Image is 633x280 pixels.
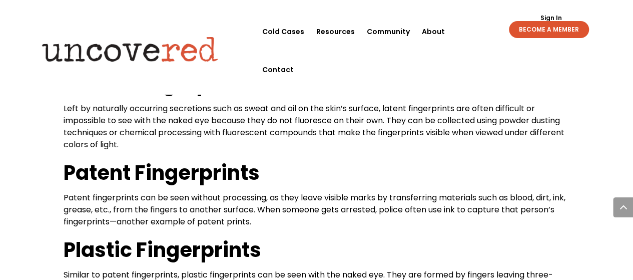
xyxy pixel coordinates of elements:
b: Patent Fingerprints [64,159,260,187]
b: Plastic Fingerprints [64,236,261,264]
a: Sign In [534,15,567,21]
span: Left by naturally occurring secretions such as sweat and oil on the skin’s surface, latent finger... [64,103,564,150]
a: Community [367,13,410,51]
a: Cold Cases [262,13,304,51]
a: Resources [316,13,355,51]
span: Patent fingerprints can be seen without processing, as they leave visible marks by transferring m... [64,192,565,227]
a: About [422,13,445,51]
a: Contact [262,51,294,89]
a: BECOME A MEMBER [509,21,589,38]
img: Uncovered logo [34,30,226,69]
